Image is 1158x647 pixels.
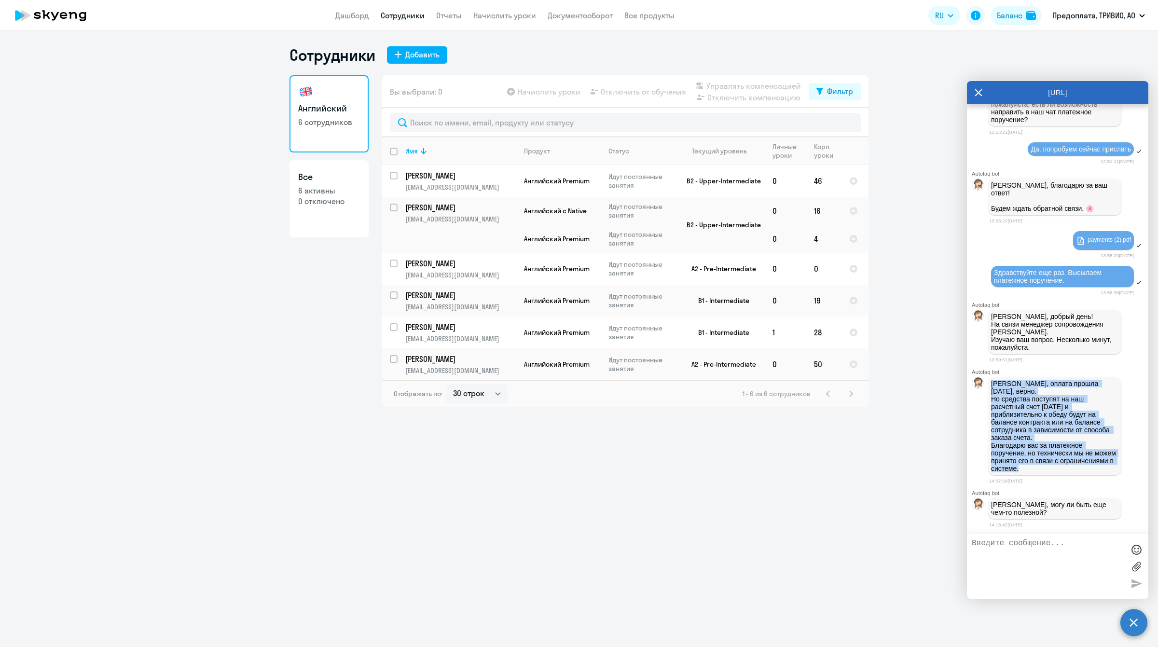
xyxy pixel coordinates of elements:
[991,313,1118,351] p: [PERSON_NAME], добрый день! На связи менеджер сопровождения [PERSON_NAME]. Изучаю ваш вопрос. Нес...
[298,171,360,183] h3: Все
[1052,10,1135,21] p: Предоплата, ТРИВИО, АО
[972,310,984,324] img: bot avatar
[991,501,1118,516] p: [PERSON_NAME], могу ли быть еще чем-то полезной?
[405,258,514,269] p: [PERSON_NAME]
[298,117,360,127] p: 6 сотрудников
[1031,145,1131,153] span: Да, попробуем сейчас прислать
[405,202,514,213] p: [PERSON_NAME]
[405,49,440,60] div: Добавить
[405,290,514,301] p: [PERSON_NAME]
[989,478,1022,483] time: 14:07:59[DATE]
[524,177,590,185] span: Английский Premium
[809,83,861,100] button: Фильтр
[772,142,806,160] div: Личные уроки
[405,322,516,332] a: [PERSON_NAME]
[814,142,841,160] div: Корп. уроки
[298,84,314,99] img: english
[806,285,841,317] td: 19
[991,380,1118,472] p: [PERSON_NAME], оплата прошла [DATE], верно. Но средства поступят на наш расчетный счет [DATE] и п...
[608,202,675,220] p: Идут постоянные занятия
[765,165,806,197] td: 0
[675,197,765,253] td: B2 - Upper-Intermediate
[298,196,360,206] p: 0 отключено
[289,75,369,152] a: Английский6 сотрудников
[405,202,516,213] a: [PERSON_NAME]
[675,253,765,285] td: A2 - Pre-Intermediate
[972,490,1148,496] div: Autofaq bot
[390,86,442,97] span: Вы выбрали: 0
[289,45,375,65] h1: Сотрудники
[405,258,516,269] a: [PERSON_NAME]
[989,218,1022,223] time: 13:55:22[DATE]
[298,102,360,115] h3: Английский
[298,185,360,196] p: 6 активны
[683,147,764,155] div: Текущий уровень
[405,170,516,181] a: [PERSON_NAME]
[1101,290,1134,295] time: 13:58:36[DATE]
[765,225,806,253] td: 0
[405,147,418,155] div: Имя
[608,292,675,309] p: Идут постоянные занятия
[928,6,960,25] button: RU
[806,225,841,253] td: 4
[1101,159,1134,164] time: 12:51:11[DATE]
[994,269,1103,284] span: Здравствуйте еще раз. Высылаем платежное поручение.
[997,10,1022,21] div: Баланс
[1048,4,1150,27] button: Предоплата, ТРИВИО, АО
[473,11,536,20] a: Начислить уроки
[675,285,765,317] td: B1 - Intermediate
[991,181,1118,212] p: [PERSON_NAME], благодарю за ваш ответ! Будем ждать обратной связи. 🌸
[991,93,1118,124] p: [PERSON_NAME], подскажите, пожалуйста, есть ли возможность направить в наш чат платежное поручение?
[692,147,747,155] div: Текущий уровень
[675,317,765,348] td: B1 - Intermediate
[524,296,590,305] span: Английский Premium
[608,230,675,248] p: Идут постоянные занятия
[608,172,675,190] p: Идут постоянные занятия
[405,366,516,375] p: [EMAIL_ADDRESS][DOMAIN_NAME]
[524,360,590,369] span: Английский Premium
[289,160,369,237] a: Все6 активны0 отключено
[827,85,853,97] div: Фильтр
[765,197,806,225] td: 0
[972,498,984,512] img: bot avatar
[405,322,514,332] p: [PERSON_NAME]
[608,260,675,277] p: Идут постоянные занятия
[405,170,514,181] p: [PERSON_NAME]
[524,206,587,215] span: Английский с Native
[405,303,516,311] p: [EMAIL_ADDRESS][DOMAIN_NAME]
[405,183,516,192] p: [EMAIL_ADDRESS][DOMAIN_NAME]
[1129,559,1144,574] label: Лимит 10 файлов
[806,197,841,225] td: 16
[765,348,806,380] td: 0
[675,348,765,380] td: A2 - Pre-Intermediate
[972,369,1148,375] div: Autofaq bot
[806,165,841,197] td: 46
[405,271,516,279] p: [EMAIL_ADDRESS][DOMAIN_NAME]
[991,6,1042,25] button: Балансbalance
[806,253,841,285] td: 0
[1026,11,1036,20] img: balance
[390,113,861,132] input: Поиск по имени, email, продукту или статусу
[524,328,590,337] span: Английский Premium
[608,324,675,341] p: Идут постоянные занятия
[381,11,425,20] a: Сотрудники
[972,179,984,193] img: bot avatar
[765,285,806,317] td: 0
[765,317,806,348] td: 1
[335,11,369,20] a: Дашборд
[989,357,1022,362] time: 13:59:51[DATE]
[436,11,462,20] a: Отчеты
[675,165,765,197] td: B2 - Upper-Intermediate
[989,129,1022,135] time: 11:55:21[DATE]
[1076,234,1131,246] a: payments (2).pdf
[387,46,447,64] button: Добавить
[405,290,516,301] a: [PERSON_NAME]
[608,147,629,155] div: Статус
[989,522,1022,527] time: 14:16:42[DATE]
[405,147,516,155] div: Имя
[405,334,516,343] p: [EMAIL_ADDRESS][DOMAIN_NAME]
[765,253,806,285] td: 0
[743,389,811,398] span: 1 - 6 из 6 сотрудников
[524,147,550,155] div: Продукт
